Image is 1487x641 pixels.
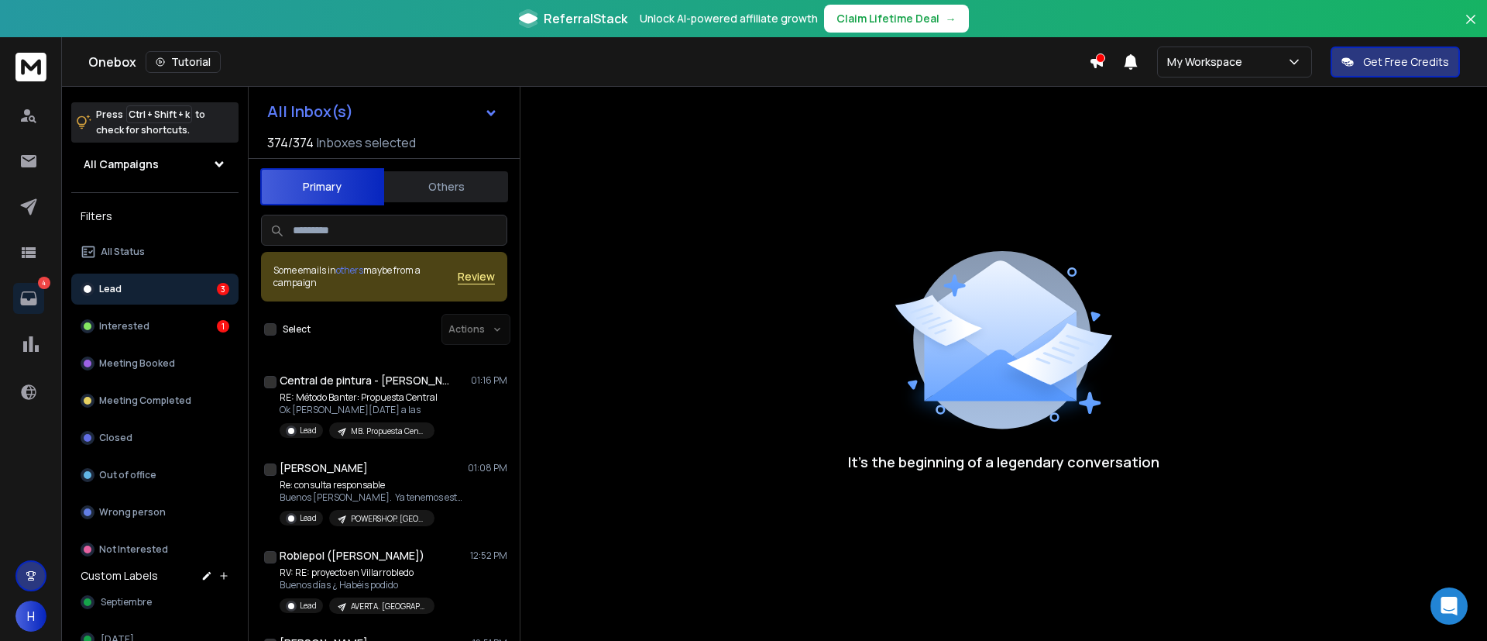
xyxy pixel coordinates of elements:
p: Closed [99,432,132,444]
h1: Central de pintura - [PERSON_NAME] [280,373,450,388]
p: 12:52 PM [470,550,507,562]
p: Lead [300,425,317,436]
p: POWERSHOP. [GEOGRAPHIC_DATA] [351,513,425,525]
span: ReferralStack [544,9,627,28]
div: Some emails in maybe from a campaign [273,264,458,289]
h1: Roblepol ([PERSON_NAME]) [280,548,424,563]
h3: Inboxes selected [317,133,416,152]
p: My Workspace [1167,54,1248,70]
button: Interested1 [71,311,239,342]
p: Meeting Completed [99,395,191,407]
span: 374 / 374 [267,133,314,152]
button: Get Free Credits [1331,47,1460,78]
button: Wrong person [71,497,239,528]
h3: Filters [71,205,239,227]
p: Wrong person [99,506,166,519]
button: H [15,601,46,632]
p: Buenos [PERSON_NAME]. Ya tenemos estos [280,491,465,504]
button: All Inbox(s) [255,96,510,127]
button: All Status [71,236,239,267]
h1: All Campaigns [84,157,159,172]
button: Lead3 [71,274,239,305]
p: Interested [99,320,149,333]
button: Claim Lifetime Deal→ [824,5,969,33]
p: Not Interested [99,543,168,556]
button: Others [384,170,508,204]
p: Get Free Credits [1363,54,1449,70]
button: Closed [71,422,239,453]
button: Primary [260,168,384,205]
span: Ctrl + Shift + k [126,105,192,123]
button: Meeting Booked [71,348,239,379]
button: Review [458,269,495,284]
p: Lead [300,512,317,524]
button: Close banner [1461,9,1481,47]
button: Septiembre [71,587,239,618]
p: It’s the beginning of a legendary conversation [848,451,1159,473]
p: AVERTA. [GEOGRAPHIC_DATA] [351,601,425,612]
div: 3 [217,283,229,295]
span: others [336,264,363,277]
a: 4 [13,283,44,314]
p: All Status [101,246,145,258]
p: 4 [38,277,50,289]
p: Meeting Booked [99,357,175,370]
div: 1 [217,320,229,333]
p: Unlock AI-powered affiliate growth [640,11,818,26]
p: RE: Método Banter: Propuesta Central [280,391,438,404]
button: Tutorial [146,51,221,73]
p: Out of office [99,469,156,481]
button: Out of office [71,460,239,491]
h1: [PERSON_NAME] [280,460,368,476]
p: Press to check for shortcuts. [96,107,205,138]
p: 01:16 PM [471,374,507,387]
p: Re: consulta responsable [280,479,465,491]
div: Open Intercom Messenger [1430,588,1468,625]
div: Onebox [88,51,1089,73]
p: MB. Propuesta Central de Pintura [351,426,425,437]
p: Buenos días ¿ Habéis podido [280,579,434,591]
span: → [946,11,956,26]
p: 01:08 PM [468,462,507,474]
button: Meeting Completed [71,385,239,416]
p: RV: RE: proyecto en Villarrobledo [280,567,434,579]
p: Ok [PERSON_NAME][DATE] a las [280,404,438,416]
button: All Campaigns [71,149,239,180]
span: Septiembre [101,596,152,608]
p: Lead [99,283,122,295]
label: Select [283,323,311,336]
h3: Custom Labels [81,568,158,584]
h1: All Inbox(s) [267,104,353,119]
p: Lead [300,600,317,612]
button: Not Interested [71,534,239,565]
